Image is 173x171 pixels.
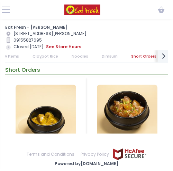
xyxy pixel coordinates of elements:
img: Beef Tendon Short Order [97,85,157,145]
img: Curry Beef Brisket [16,85,76,145]
b: Eat Fresh - [PERSON_NAME] [5,24,67,30]
a: Noodles [65,50,94,62]
a: Powered by[DOMAIN_NAME] [55,161,118,166]
img: logo [64,5,100,15]
a: Short Orders [125,50,163,62]
div: [STREET_ADDRESS][PERSON_NAME] [5,31,168,37]
a: Terms and Conditions [27,148,78,161]
a: Dimsum [95,50,124,62]
img: mcafee-secure [112,148,147,160]
div: Closed [DATE]. [5,43,168,50]
button: see store hours [46,43,82,50]
div: 09155827695 [5,37,168,44]
a: Claypot Rice [26,50,64,62]
a: Privacy Policy [78,148,112,161]
span: Short Orders [5,66,40,74]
